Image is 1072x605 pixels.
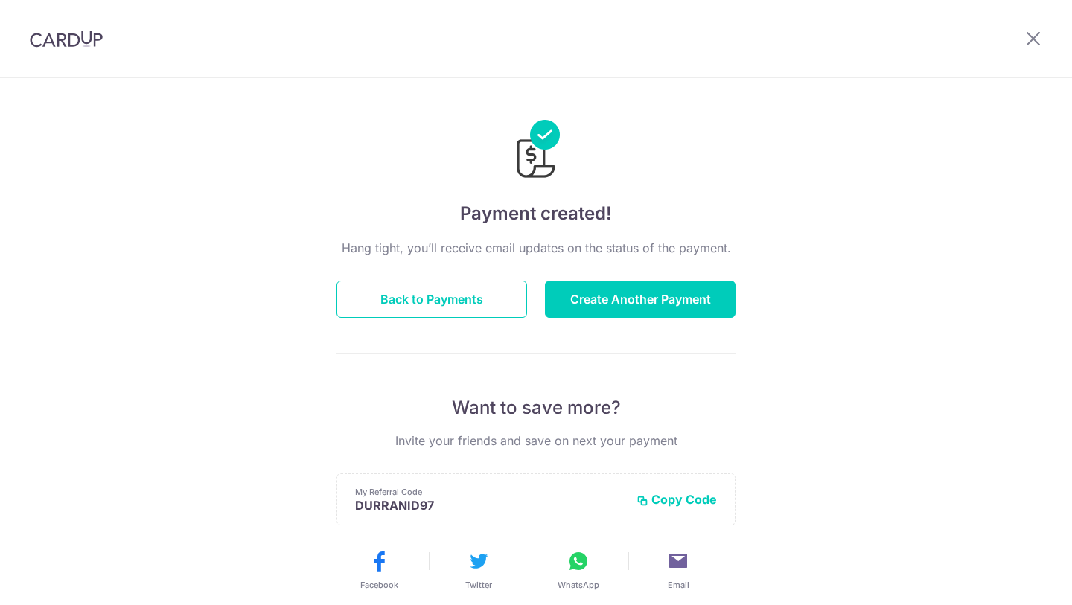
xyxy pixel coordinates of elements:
[335,549,423,591] button: Facebook
[634,549,722,591] button: Email
[465,579,492,591] span: Twitter
[336,200,736,227] h4: Payment created!
[976,560,1057,598] iframe: Opens a widget where you can find more information
[435,549,523,591] button: Twitter
[355,486,625,498] p: My Referral Code
[360,579,398,591] span: Facebook
[668,579,689,591] span: Email
[336,432,736,449] p: Invite your friends and save on next your payment
[545,281,736,318] button: Create Another Payment
[336,239,736,257] p: Hang tight, you’ll receive email updates on the status of the payment.
[558,579,599,591] span: WhatsApp
[512,120,560,182] img: Payments
[535,549,622,591] button: WhatsApp
[336,396,736,420] p: Want to save more?
[336,281,527,318] button: Back to Payments
[30,30,103,48] img: CardUp
[355,498,625,513] p: DURRANID97
[636,492,717,507] button: Copy Code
